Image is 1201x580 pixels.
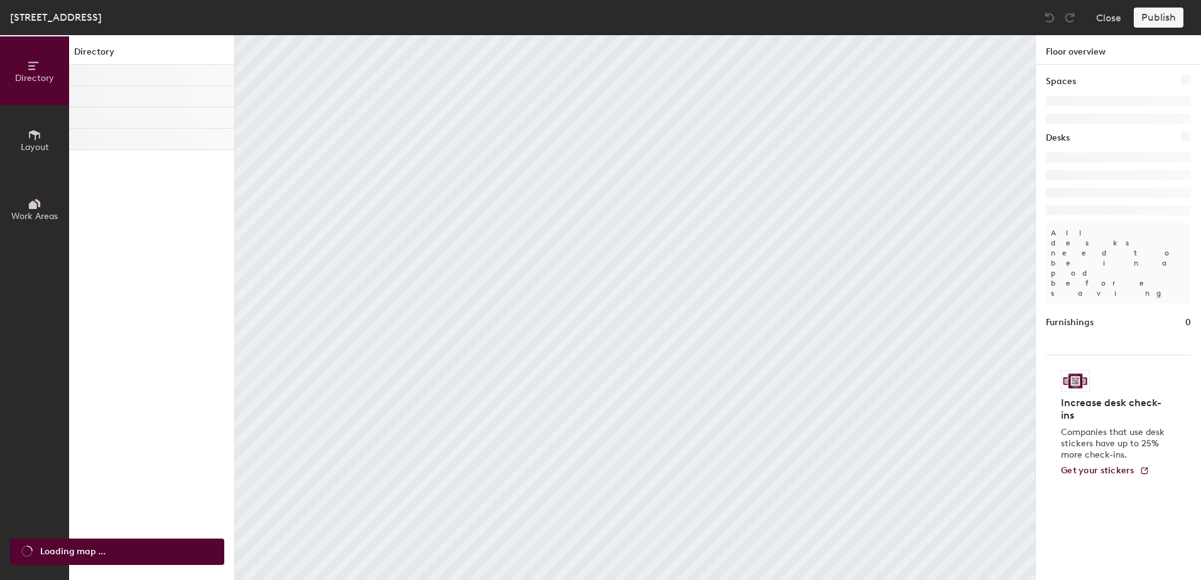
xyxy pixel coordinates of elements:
[1046,316,1094,330] h1: Furnishings
[15,73,54,83] span: Directory
[1043,11,1056,24] img: Undo
[235,35,1035,580] canvas: Map
[1046,75,1076,89] h1: Spaces
[1185,316,1191,330] h1: 0
[1063,11,1076,24] img: Redo
[1061,397,1168,422] h4: Increase desk check-ins
[69,45,234,65] h1: Directory
[1046,223,1191,303] p: All desks need to be in a pod before saving
[1036,35,1201,65] h1: Floor overview
[1061,427,1168,461] p: Companies that use desk stickers have up to 25% more check-ins.
[10,9,102,25] div: [STREET_ADDRESS]
[40,545,106,559] span: Loading map ...
[21,142,49,153] span: Layout
[11,211,58,222] span: Work Areas
[1061,466,1149,476] a: Get your stickers
[1046,131,1070,145] h1: Desks
[1061,465,1134,476] span: Get your stickers
[1096,8,1121,28] button: Close
[1061,370,1090,392] img: Sticker logo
